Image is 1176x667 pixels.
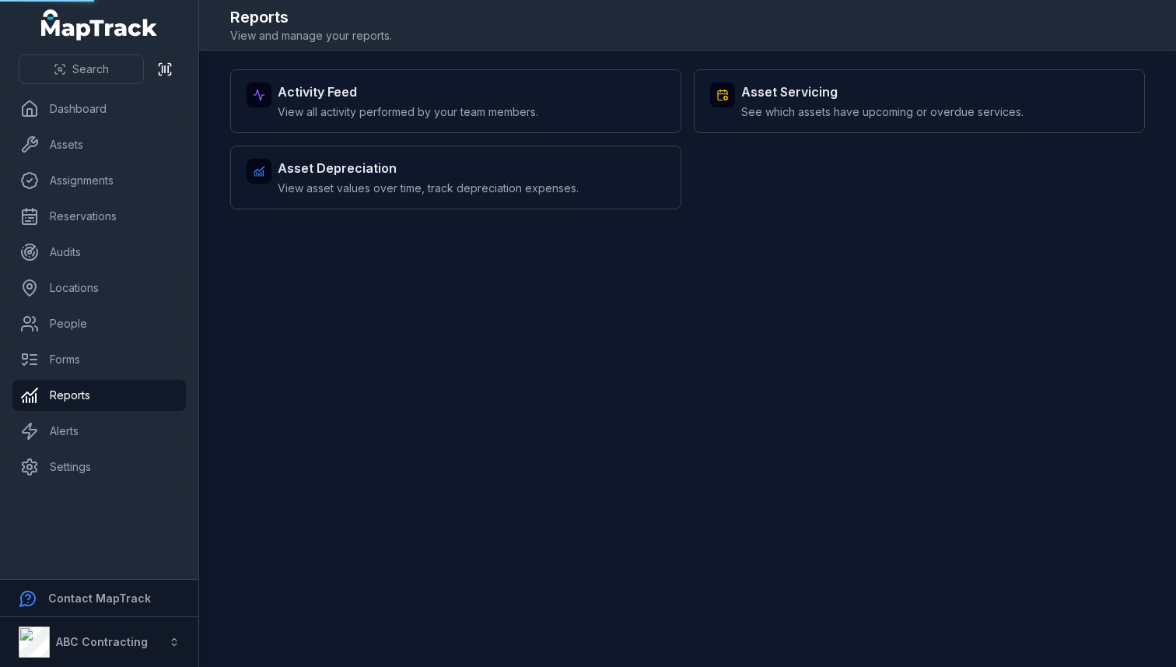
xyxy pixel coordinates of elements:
div: MapTrack [69,262,121,278]
span: View all activity performed by your team members. [278,104,538,120]
span: Search [72,61,109,77]
a: Settings [12,451,186,483]
p: G'Day 👋 [31,111,280,137]
div: Send us a message [16,299,296,342]
span: Home [60,525,95,535]
a: Audits [12,237,186,268]
div: Send us a message [32,312,260,328]
div: Close [268,25,296,53]
a: Assignments [12,165,186,196]
a: Alerts [12,416,186,447]
a: Reports [12,380,186,411]
span: View asset values over time, track depreciation expenses. [278,181,579,196]
a: Asset ServicingSee which assets have upcoming or overdue services. [694,69,1145,133]
span: View and manage your reports. [230,28,392,44]
a: Locations [12,272,186,304]
span: You’ll get replies here and in your email: ✉️ [PERSON_NAME][EMAIL_ADDRESS][PERSON_NAME][DOMAIN_NA... [69,247,894,259]
p: Welcome to MapTrack [31,137,280,190]
strong: Asset Servicing [741,82,1024,101]
div: Recent message [32,223,279,239]
button: Search [19,54,144,84]
a: Assets [12,129,186,160]
div: • 19m ago [124,262,178,278]
a: Reservations [12,201,186,232]
strong: ABC Contracting [56,635,148,648]
h2: Reports [230,6,392,28]
span: See which assets have upcoming or overdue services. [741,104,1024,120]
a: People [12,308,186,339]
a: Forms [12,344,186,375]
strong: Contact MapTrack [48,592,151,605]
a: MapTrack [41,9,158,40]
button: Messages [156,486,311,548]
div: Recent messageYou’ll get replies here and in your email: ✉️ [PERSON_NAME][EMAIL_ADDRESS][PERSON_N... [16,209,296,291]
a: Activity FeedView all activity performed by your team members. [230,69,681,133]
strong: Asset Depreciation [278,159,579,177]
div: You’ll get replies here and in your email: ✉️ [PERSON_NAME][EMAIL_ADDRESS][PERSON_NAME][DOMAIN_NA... [16,233,295,290]
strong: Activity Feed [278,82,538,101]
span: Messages [207,525,261,535]
a: Asset DepreciationView asset values over time, track depreciation expenses. [230,146,681,209]
a: Dashboard [12,93,186,125]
